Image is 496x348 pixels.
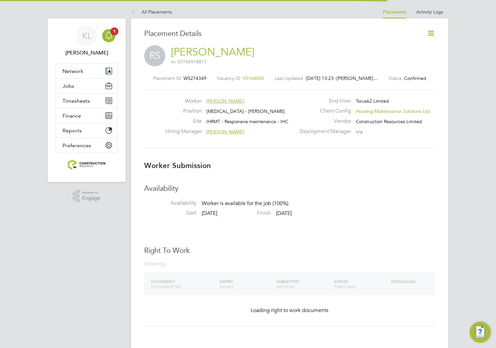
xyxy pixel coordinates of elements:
button: Network [56,64,117,78]
a: Go to home page [56,159,118,170]
h3: Right To Work [144,246,435,256]
span: [PERSON_NAME] [206,129,244,135]
label: Hiring Manager [165,128,202,135]
span: m: 07745918811 [171,59,207,65]
label: Availability [144,200,196,207]
label: Site [165,118,202,125]
span: V0164000 [243,75,264,81]
span: Kate Lomax [56,49,118,57]
nav: Main navigation [48,18,126,182]
label: Client Config [296,108,351,115]
label: Status [389,75,401,81]
label: Placement ID [153,75,181,81]
label: Worker [165,98,202,105]
a: All Placements [131,9,172,15]
span: [DATE] [276,210,292,217]
span: Housing Maintenance Solutions Ltd [356,108,430,114]
span: [PERSON_NAME]… [337,75,378,81]
span: [DATE] [202,210,217,217]
div: Showing [144,261,170,267]
span: Torus62 Limited [356,98,389,104]
span: Powered by [82,190,101,195]
a: 1 [102,25,115,46]
span: Reports [62,127,82,134]
span: Worker is available for the job (100%) [202,200,288,207]
span: Jobs [62,83,74,89]
a: Placement [383,9,406,15]
span: KL [82,31,91,40]
span: n/a [356,129,362,135]
span: Finance [62,113,81,119]
a: Powered byEngage [73,190,101,202]
img: construction-resources-logo-retina.png [68,159,106,170]
a: Activity Logs [416,9,443,15]
span: Engage [82,195,101,201]
label: End Hirer [296,98,351,105]
label: Vendor [296,118,351,125]
button: Preferences [56,138,117,153]
button: Finance [56,108,117,123]
button: Jobs [56,79,117,93]
span: 1 [110,27,118,35]
label: Start [144,210,196,217]
span: [DATE] 13:23 - [306,75,337,81]
span: RS [144,45,165,66]
h3: Availability [144,184,435,193]
span: WS274349 [184,75,206,81]
b: Worker Submission [144,161,211,170]
button: Timesheets [56,93,117,108]
span: [PERSON_NAME] [206,98,244,104]
span: ... [165,261,169,267]
h3: Placement Details [144,29,417,39]
span: Confirmed [404,75,426,81]
label: Last Updated [275,75,303,81]
span: Construction Resources Limited [356,119,422,124]
span: Preferences [62,142,91,149]
span: [MEDICAL_DATA] - [PERSON_NAME] [206,108,285,114]
label: Finish [219,210,271,217]
button: Reports [56,123,117,138]
label: Position [165,108,202,115]
label: Deployment Manager [296,128,351,135]
button: Engage Resource Center [470,322,491,343]
span: Timesheets [62,98,90,104]
label: Vacancy ID [217,75,240,81]
span: Network [62,68,83,74]
a: [PERSON_NAME] [171,46,254,58]
a: KL[PERSON_NAME] [56,25,118,57]
span: IHRMT - Responsive maintenance - IHC [206,119,288,124]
